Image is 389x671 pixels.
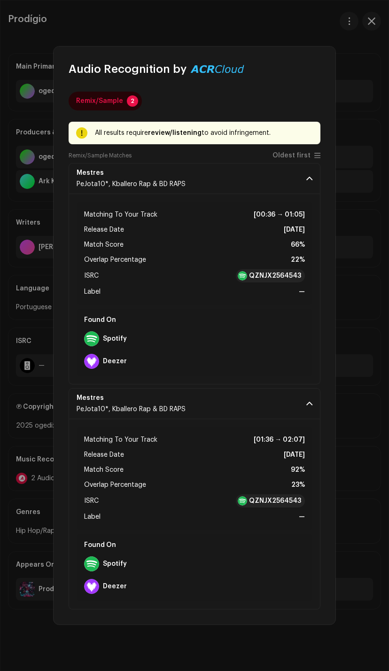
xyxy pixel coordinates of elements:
[291,239,305,250] strong: 66%
[291,479,305,491] strong: 23%
[84,495,99,507] span: ISRC
[84,239,124,250] span: Match Score
[95,127,313,139] div: All results require to avoid infringement.
[291,254,305,265] strong: 22%
[103,560,127,568] strong: Spotify
[272,152,320,159] p-togglebutton: Oldest first
[80,312,309,328] div: Found On
[291,464,305,476] strong: 92%
[249,271,301,281] strong: QZNJX2564543
[254,209,305,220] strong: [00:36 → 01:05]
[84,479,146,491] span: Overlap Percentage
[69,419,320,609] p-accordion-content: MestresPeJota10*, Kballero Rap & BD RAPS
[284,224,305,235] strong: [DATE]
[84,511,101,523] span: Label
[69,388,320,419] p-accordion-header: MestresPeJota10*, Kballero Rap & BD RAPS
[77,394,186,402] span: Mestres
[77,394,104,402] strong: Mestres
[77,406,186,413] span: PeJota10*, Kballero Rap & BD RAPS
[76,92,123,110] div: Remix/Sample
[69,194,320,384] p-accordion-content: MestresPeJota10*, Kballero Rap & BD RAPS
[299,511,305,523] strong: —
[69,152,132,159] label: Remix/Sample Matches
[69,163,320,194] p-accordion-header: MestresPeJota10*, Kballero Rap & BD RAPS
[103,335,127,343] strong: Spotify
[84,449,124,460] span: Release Date
[84,254,146,265] span: Overlap Percentage
[249,496,301,506] strong: QZNJX2564543
[80,538,309,553] div: Found On
[284,449,305,460] strong: [DATE]
[77,169,186,177] span: Mestres
[103,358,127,365] strong: Deezer
[148,130,202,136] strong: review/listening
[84,209,157,220] span: Matching To Your Track
[84,286,101,297] span: Label
[84,434,157,445] span: Matching To Your Track
[77,181,186,187] span: PeJota10*, Kballero Rap & BD RAPS
[84,270,99,281] span: ISRC
[69,62,187,77] span: Audio Recognition by
[299,286,305,297] strong: —
[84,464,124,476] span: Match Score
[272,152,311,159] span: Oldest first
[84,224,124,235] span: Release Date
[127,95,138,107] p-badge: 2
[103,583,127,590] strong: Deezer
[254,434,305,445] strong: [01:36 → 02:07]
[77,169,104,177] strong: Mestres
